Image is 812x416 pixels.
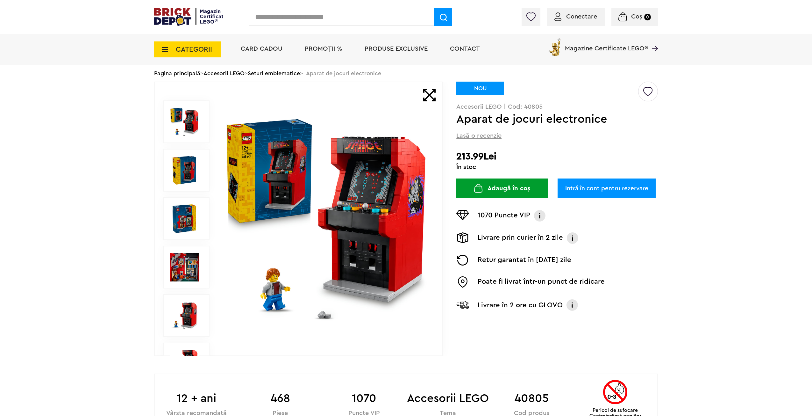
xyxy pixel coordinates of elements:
[490,390,573,407] b: 40805
[478,300,563,310] p: Livrare în 2 ore cu GLOVO
[170,156,199,185] img: Aparat de jocuri electronice
[456,104,658,110] p: Accesorii LEGO | Cod: 40805
[456,82,504,95] div: NOU
[566,13,597,20] span: Conectare
[644,14,651,20] small: 0
[565,37,648,52] span: Magazine Certificate LEGO®
[554,13,597,20] a: Conectare
[239,390,322,407] b: 468
[450,46,480,52] a: Contact
[478,210,530,222] p: 1070 Puncte VIP
[566,299,579,311] img: Info livrare cu GLOVO
[456,164,658,170] div: În stoc
[170,204,199,233] img: Aparat de jocuri electronice LEGO 40805
[176,46,212,53] span: CATEGORII
[631,13,642,20] span: Coș
[456,131,502,140] span: Lasă o recenzie
[648,37,658,43] a: Magazine Certificate LEGO®
[248,70,300,76] a: Seturi emblematice
[456,276,469,288] img: Easybox
[170,107,199,136] img: Aparat de jocuri electronice
[305,46,342,52] a: PROMOȚII %
[456,113,637,125] h1: Aparat de jocuri electronice
[456,179,548,198] button: Adaugă în coș
[478,232,563,244] p: Livrare prin curier în 2 zile
[558,179,656,198] a: Intră în cont pentru rezervare
[478,255,571,266] p: Retur garantat în [DATE] zile
[456,232,469,243] img: Livrare
[224,116,429,321] img: Aparat de jocuri electronice
[456,255,469,266] img: Returnare
[203,70,245,76] a: Accesorii LEGO
[566,232,579,244] img: Info livrare prin curier
[456,151,658,162] h2: 213.99Lei
[456,210,469,220] img: Puncte VIP
[155,390,239,407] b: 12 + ani
[241,46,282,52] a: Card Cadou
[170,253,199,281] img: Seturi Lego Aparat de jocuri electronice
[154,70,200,76] a: Pagina principală
[322,390,406,407] b: 1070
[456,301,469,309] img: Livrare Glovo
[406,390,490,407] b: Accesorii LEGO
[170,350,199,378] img: Seturi Lego LEGO 40805
[154,65,658,82] div: > > > Aparat de jocuri electronice
[533,210,546,222] img: Info VIP
[170,301,199,330] img: Seturi emblematice Aparat de jocuri electronice
[365,46,428,52] a: Produse exclusive
[478,276,605,288] p: Poate fi livrat într-un punct de ridicare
